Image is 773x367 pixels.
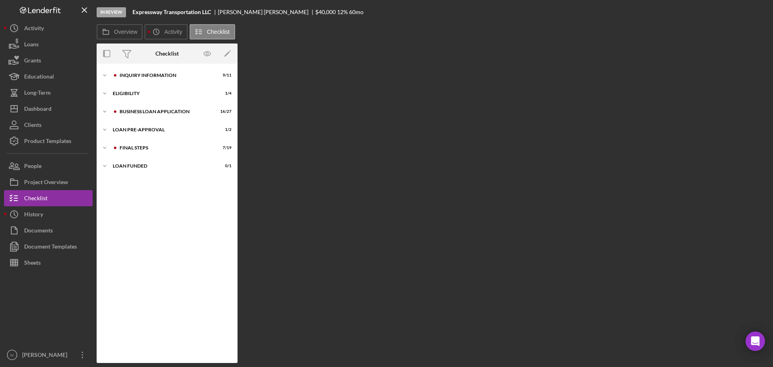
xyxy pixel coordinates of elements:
[4,222,93,238] button: Documents
[24,52,41,70] div: Grants
[24,158,41,176] div: People
[97,24,143,39] button: Overview
[217,109,231,114] div: 16 / 27
[24,174,68,192] div: Project Overview
[132,9,211,15] b: Expressway Transportation LLC
[113,127,211,132] div: LOAN PRE-APPROVAL
[164,29,182,35] label: Activity
[24,133,71,151] div: Product Templates
[217,127,231,132] div: 1 / 2
[24,190,48,208] div: Checklist
[217,91,231,96] div: 1 / 4
[217,145,231,150] div: 7 / 19
[217,164,231,168] div: 0 / 1
[4,36,93,52] button: Loans
[114,29,137,35] label: Overview
[4,85,93,101] button: Long-Term
[4,255,93,271] button: Sheets
[120,109,211,114] div: BUSINESS LOAN APPLICATION
[4,174,93,190] button: Project Overview
[24,255,41,273] div: Sheets
[24,206,43,224] div: History
[24,238,77,257] div: Document Templates
[349,9,364,15] div: 60 mo
[10,353,14,357] text: IV
[113,164,211,168] div: LOAN FUNDED
[207,29,230,35] label: Checklist
[218,9,315,15] div: [PERSON_NAME] [PERSON_NAME]
[190,24,235,39] button: Checklist
[20,347,72,365] div: [PERSON_NAME]
[4,238,93,255] button: Document Templates
[337,9,348,15] div: 12 %
[746,332,765,351] div: Open Intercom Messenger
[4,206,93,222] button: History
[24,36,39,54] div: Loans
[120,145,211,150] div: FINAL STEPS
[113,91,211,96] div: ELIGIBILITY
[4,20,93,36] button: Activity
[97,7,126,17] div: In Review
[4,190,93,206] button: Checklist
[24,117,41,135] div: Clients
[4,158,93,174] button: People
[24,222,53,241] div: Documents
[24,68,54,87] div: Educational
[24,85,51,103] div: Long-Term
[4,68,93,85] button: Educational
[155,50,179,57] div: Checklist
[24,20,44,38] div: Activity
[145,24,187,39] button: Activity
[4,347,93,363] button: IV[PERSON_NAME]
[120,73,211,78] div: INQUIRY INFORMATION
[24,101,52,119] div: Dashboard
[4,52,93,68] button: Grants
[217,73,231,78] div: 9 / 11
[315,8,336,15] span: $40,000
[4,117,93,133] button: Clients
[4,133,93,149] button: Product Templates
[4,101,93,117] button: Dashboard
